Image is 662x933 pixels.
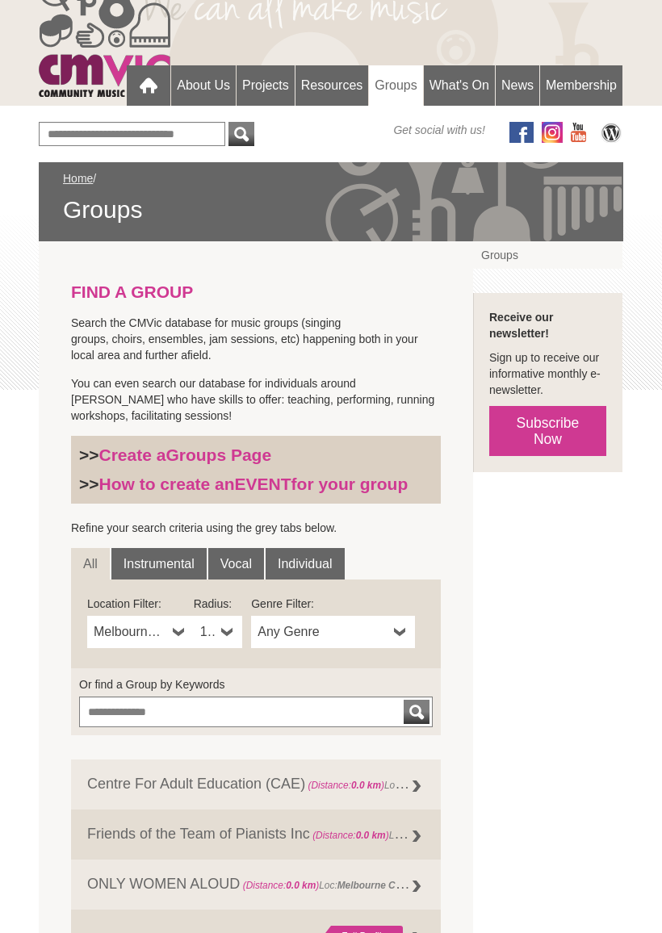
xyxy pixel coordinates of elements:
a: Create aGroups Page [99,446,272,465]
span: Groups [63,195,599,226]
a: All [71,549,110,581]
a: 10km [194,617,242,649]
img: icon-instagram.png [542,123,563,144]
h3: >> [79,446,433,466]
a: Vocal [208,549,264,581]
a: Membership [540,66,622,107]
strong: 0.0 km [356,830,386,842]
a: Groups [369,66,422,107]
a: Subscribe Now [489,407,606,457]
strong: FIND A GROUP [71,283,193,302]
span: 10km [200,623,215,642]
a: Friends of the Team of Pianists Inc (Distance:0.0 km)Loc:Various suburbs across [GEOGRAPHIC_DATA]... [71,810,441,860]
strong: EVENT [235,475,291,494]
strong: Groups Page [165,446,271,465]
p: Refine your search criteria using the grey tabs below. [71,521,441,537]
span: Loc: , Genre: , [240,877,518,893]
p: Search the CMVic database for music groups (singing groups, choirs, ensembles, jam sessions, etc)... [71,316,441,364]
span: Loc: , Genre: , Members: [305,776,634,793]
strong: 0.0 km [351,780,381,792]
a: Any Genre [251,617,415,649]
strong: Melbourne CBD [337,877,410,893]
h3: >> [79,475,433,496]
a: Resources [295,66,368,107]
a: About Us [171,66,236,107]
span: Melbourne CBD [94,623,166,642]
a: Individual [266,549,345,581]
strong: 0.0 km [286,881,316,892]
a: Melbourne CBD [87,617,194,649]
span: Get social with us! [393,123,485,139]
strong: Receive our newsletter! [489,312,553,341]
p: Sign up to receive our informative monthly e-newsletter. [489,350,606,399]
a: Instrumental [111,549,207,581]
label: Location Filter: [87,596,194,613]
label: Or find a Group by Keywords [79,677,433,693]
a: News [496,66,539,107]
div: / [63,171,599,226]
span: Any Genre [258,623,388,642]
span: (Distance: ) [308,780,384,792]
label: Radius: [194,596,242,613]
span: (Distance: ) [243,881,320,892]
a: How to create anEVENTfor your group [99,475,409,494]
a: What's On [424,66,495,107]
a: Home [63,173,93,186]
a: Centre For Adult Education (CAE) (Distance:0.0 km)Loc:Melbouren, Genre:, Members: [71,760,441,810]
label: Genre Filter: [251,596,415,613]
a: Projects [237,66,295,107]
p: You can even search our database for individuals around [PERSON_NAME] who have skills to offer: t... [71,376,441,425]
img: CMVic Blog [599,123,623,144]
a: ONLY WOMEN ALOUD (Distance:0.0 km)Loc:Melbourne CBD, Genre:, [71,860,441,910]
a: Groups [473,242,622,270]
span: (Distance: ) [312,830,389,842]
